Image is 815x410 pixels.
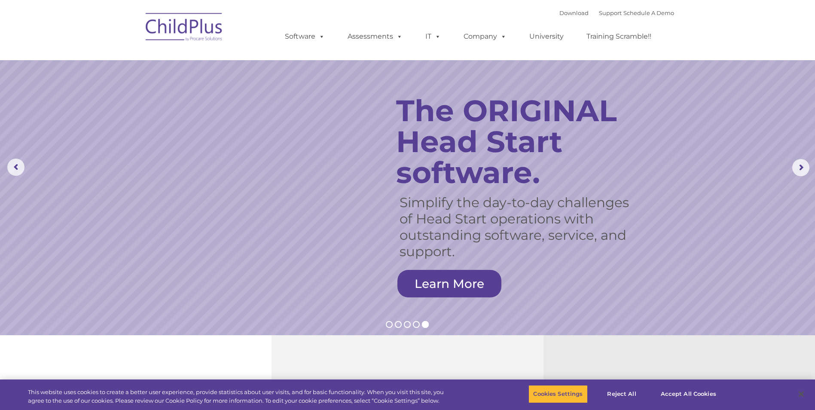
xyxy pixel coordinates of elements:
[276,28,333,45] a: Software
[396,95,650,188] rs-layer: The ORIGINAL Head Start software.
[28,388,448,405] div: This website uses cookies to create a better user experience, provide statistics about user visit...
[417,28,449,45] a: IT
[559,9,589,16] a: Download
[578,28,660,45] a: Training Scramble!!
[656,385,721,403] button: Accept All Cookies
[400,194,638,260] rs-layer: Simplify the day-to-day challenges of Head Start operations with outstanding software, service, a...
[595,385,649,403] button: Reject All
[528,385,587,403] button: Cookies Settings
[339,28,411,45] a: Assessments
[521,28,572,45] a: University
[455,28,515,45] a: Company
[559,9,674,16] font: |
[792,385,811,404] button: Close
[141,7,227,50] img: ChildPlus by Procare Solutions
[623,9,674,16] a: Schedule A Demo
[599,9,622,16] a: Support
[397,270,501,297] a: Learn More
